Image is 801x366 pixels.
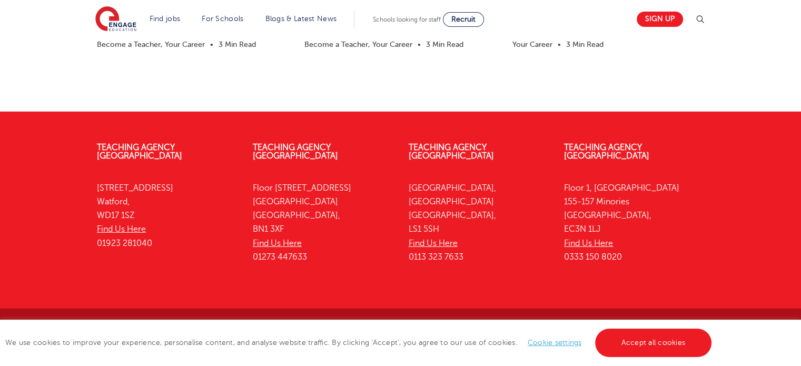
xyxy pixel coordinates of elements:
a: Find Us Here [253,239,302,248]
a: Teaching Agency [GEOGRAPHIC_DATA] [97,143,182,161]
span: Recruit [451,15,476,23]
p: Floor [STREET_ADDRESS] [GEOGRAPHIC_DATA] [GEOGRAPHIC_DATA], BN1 3XF 01273 447633 [253,181,393,264]
a: Find Us Here [97,224,146,234]
li: Become a Teacher, Your Career [97,38,205,51]
li: Become a Teacher, Your Career [304,38,412,51]
p: [STREET_ADDRESS] Watford, WD17 1SZ 01923 281040 [97,181,237,250]
img: Engage Education [95,6,136,33]
li: • [552,38,566,51]
a: Find Us Here [564,239,613,248]
li: • [412,38,426,51]
li: 3 Min Read [219,38,256,51]
a: Teaching Agency [GEOGRAPHIC_DATA] [253,143,338,161]
li: 3 Min Read [426,38,463,51]
a: For Schools [202,15,243,23]
a: Recruit [443,12,484,27]
a: Teaching Agency [GEOGRAPHIC_DATA] [409,143,494,161]
a: Blogs & Latest News [265,15,337,23]
a: Find jobs [150,15,181,23]
a: Accept all cookies [595,329,712,357]
a: Cookie settings [528,339,582,347]
a: Teaching Agency [GEOGRAPHIC_DATA] [564,143,649,161]
a: Find Us Here [409,239,458,248]
span: We use cookies to improve your experience, personalise content, and analyse website traffic. By c... [5,339,714,347]
p: [GEOGRAPHIC_DATA], [GEOGRAPHIC_DATA] [GEOGRAPHIC_DATA], LS1 5SH 0113 323 7633 [409,181,549,264]
a: Sign up [637,12,683,27]
p: Floor 1, [GEOGRAPHIC_DATA] 155-157 Minories [GEOGRAPHIC_DATA], EC3N 1LJ 0333 150 8020 [564,181,704,264]
li: 3 Min Read [566,38,604,51]
li: Your Career [512,38,552,51]
span: Schools looking for staff [373,16,441,23]
li: • [205,38,219,51]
